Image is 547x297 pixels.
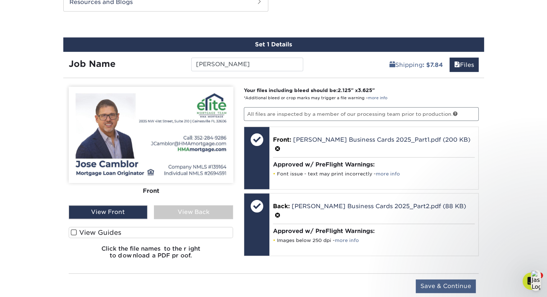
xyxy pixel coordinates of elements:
[423,61,443,68] b: : $7.84
[69,245,233,265] h6: Click the file names to the right to download a PDF proof.
[244,96,387,100] small: *Additional bleed or crop marks may trigger a file warning –
[273,136,291,143] span: Front:
[376,171,400,177] a: more info
[69,227,233,238] label: View Guides
[293,136,470,143] a: [PERSON_NAME] Business Cards 2025_Part1.pdf (200 KB)
[191,58,303,71] input: Enter a job name
[454,61,460,68] span: files
[292,203,466,210] a: [PERSON_NAME] Business Cards 2025_Part2.pdf (88 KB)
[450,58,479,72] a: Files
[338,87,351,93] span: 2.125
[273,203,290,210] span: Back:
[273,171,475,177] li: Font issue - text may print incorrectly -
[389,61,395,68] span: shipping
[273,228,475,234] h4: Approved w/ PreFlight Warnings:
[358,87,372,93] span: 3.625
[244,107,479,121] p: All files are inspected by a member of our processing team prior to production.
[154,205,233,219] div: View Back
[368,96,387,100] a: more info
[416,279,476,293] input: Save & Continue
[335,238,359,243] a: more info
[69,205,148,219] div: View Front
[244,87,375,93] strong: Your files including bleed should be: " x "
[273,161,475,168] h4: Approved w/ PreFlight Warnings:
[69,59,115,69] strong: Job Name
[385,58,448,72] a: Shipping: $7.84
[273,237,475,243] li: Images below 250 dpi -
[69,183,233,199] div: Front
[523,273,540,290] iframe: Intercom live chat
[63,37,484,52] div: Set 1 Details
